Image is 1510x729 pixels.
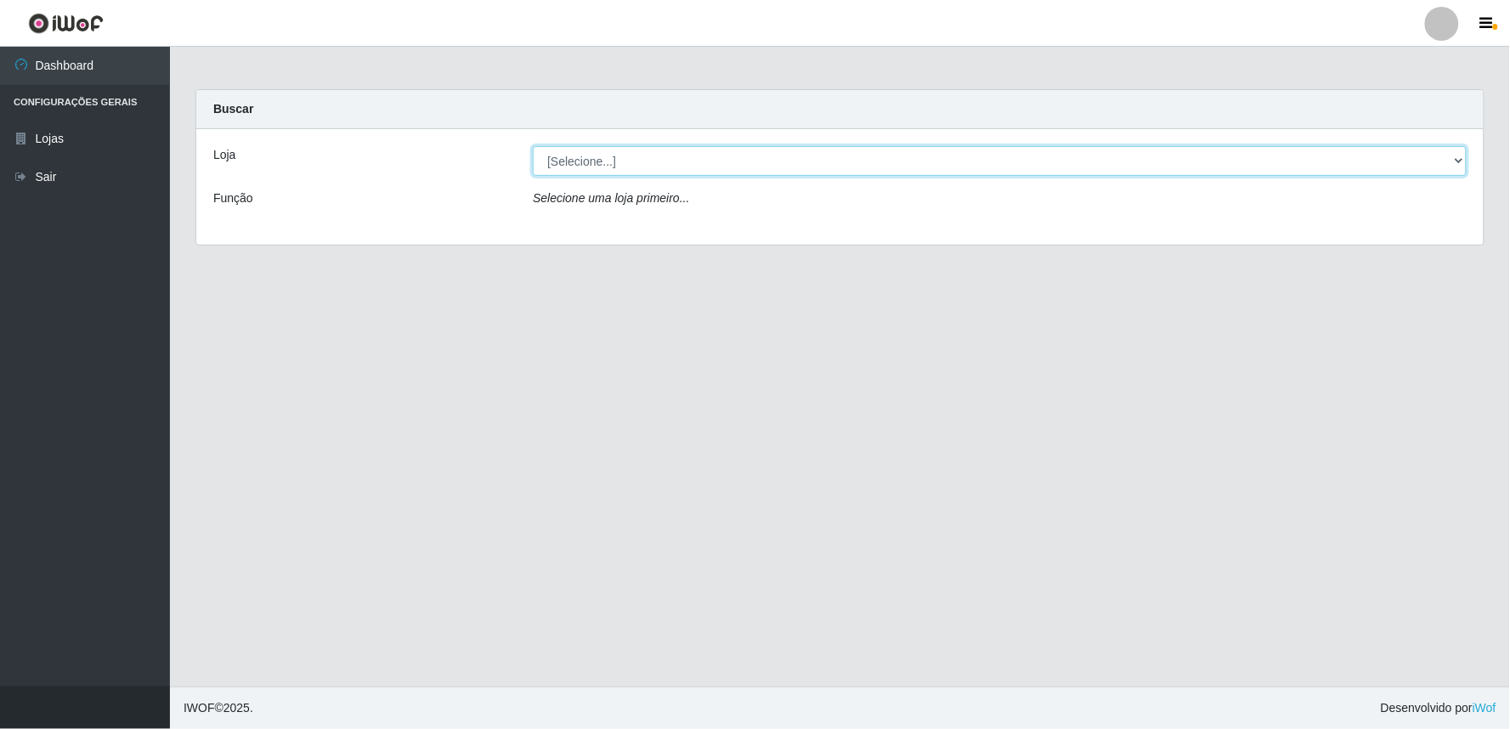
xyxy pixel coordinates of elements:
[1381,699,1496,717] span: Desenvolvido por
[28,13,104,34] img: CoreUI Logo
[184,701,215,715] span: IWOF
[213,189,253,207] label: Função
[213,102,253,116] strong: Buscar
[533,191,689,205] i: Selecione uma loja primeiro...
[213,146,235,164] label: Loja
[184,699,253,717] span: © 2025 .
[1473,701,1496,715] a: iWof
